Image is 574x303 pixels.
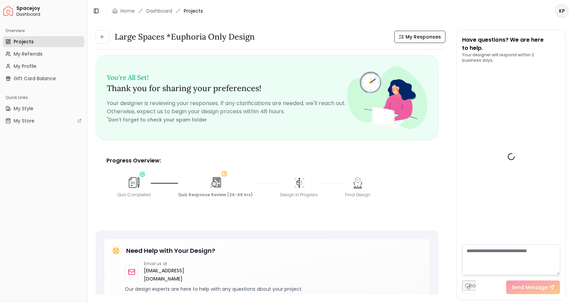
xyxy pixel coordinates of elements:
[394,31,445,43] button: My Responses
[208,175,223,190] img: Quiz Response Review (24-48 hrs)
[16,12,84,17] span: Dashboard
[347,66,427,129] img: Fun quiz review - image
[115,31,255,42] h3: Large Spaces *Euphoria Only design
[107,72,347,94] h3: Thank you for sharing your preferences!
[107,99,347,116] p: Your designer is reviewing your responses. If any clarifications are needed, we'll reach out. Oth...
[146,8,172,14] a: Dashboard
[3,6,13,16] img: Spacejoy Logo
[184,8,203,14] span: Projects
[16,5,84,12] span: Spacejoy
[178,192,253,198] div: Quiz Response Review (24-48 hrs)
[120,8,135,14] a: Home
[3,6,13,16] a: Spacejoy
[3,61,84,72] a: My Profile
[14,38,34,45] span: Projects
[3,73,84,84] a: Gift Card Balance
[127,176,141,189] img: Quiz Completed
[292,176,306,189] img: Design in Progress
[3,25,84,36] div: Overview
[14,63,36,70] span: My Profile
[14,105,33,112] span: My Style
[462,52,560,63] p: Your designer will respond within 2 business days.
[462,36,560,52] p: Have questions? We are here to help.
[107,73,149,82] small: You're All Set!
[345,192,370,198] div: Final Design
[107,116,207,123] small: Don't forget to check your spam folder
[14,117,34,124] span: My Store
[144,261,192,266] p: Email us at
[144,266,192,283] a: [EMAIL_ADDRESS][DOMAIN_NAME]
[14,75,56,82] span: Gift Card Balance
[3,92,84,103] div: Quick Links
[14,50,43,57] span: My Referrals
[3,36,84,47] a: Projects
[406,33,441,40] span: My Responses
[3,103,84,114] a: My Style
[112,8,203,14] nav: breadcrumb
[3,115,84,126] a: My Store
[555,4,569,18] button: KP
[126,246,215,256] h5: Need Help with Your Design?
[280,192,318,198] div: Design in Progress
[117,192,151,198] div: Quiz Completed
[3,48,84,59] a: My Referrals
[351,176,365,189] img: Final Design
[556,5,568,17] span: KP
[106,157,428,165] p: Progress Overview:
[125,286,424,292] p: Our design experts are here to help with any questions about your project.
